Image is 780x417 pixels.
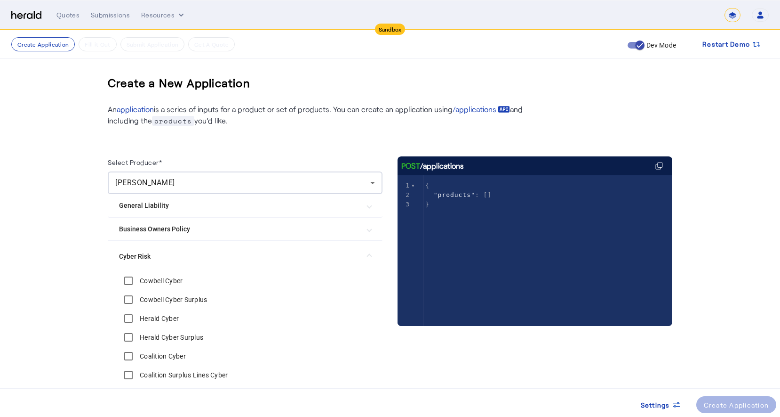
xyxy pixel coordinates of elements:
[79,37,116,51] button: Fill it Out
[119,252,360,262] mat-panel-title: Cyber Risk
[138,333,203,342] label: Herald Cyber Surplus
[152,116,194,126] span: products
[401,160,464,172] div: /applications
[453,104,510,115] a: /applications
[425,201,430,208] span: }
[398,181,411,190] div: 1
[645,41,676,50] label: Dev Mode
[108,68,250,98] h3: Create a New Application
[138,276,183,286] label: Cowbell Cyber
[702,39,750,50] span: Restart Demo
[117,105,154,114] a: application
[91,10,130,20] div: Submissions
[188,37,235,51] button: Get A Quote
[108,241,382,271] mat-expansion-panel-header: Cyber Risk
[119,224,360,234] mat-panel-title: Business Owners Policy
[375,24,406,35] div: Sandbox
[120,37,184,51] button: Submit Application
[108,194,382,217] mat-expansion-panel-header: General Liability
[56,10,80,20] div: Quotes
[138,314,179,323] label: Herald Cyber
[108,104,531,126] p: An is a series of inputs for a product or set of products. You can create an application using an...
[425,182,430,189] span: {
[398,156,672,307] herald-code-block: /applications
[108,218,382,240] mat-expansion-panel-header: Business Owners Policy
[398,200,411,209] div: 3
[398,190,411,200] div: 2
[115,178,175,187] span: [PERSON_NAME]
[11,11,41,20] img: Herald Logo
[11,37,75,51] button: Create Application
[434,191,475,198] span: "products"
[138,370,228,380] label: Coalition Surplus Lines Cyber
[401,160,420,172] span: POST
[641,400,670,410] span: Settings
[695,36,769,53] button: Restart Demo
[141,10,186,20] button: Resources dropdown menu
[633,396,689,413] button: Settings
[108,158,162,166] label: Select Producer*
[119,201,360,211] mat-panel-title: General Liability
[138,352,186,361] label: Coalition Cyber
[108,271,382,392] div: Cyber Risk
[138,295,207,304] label: Cowbell Cyber Surplus
[425,191,492,198] span: : []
